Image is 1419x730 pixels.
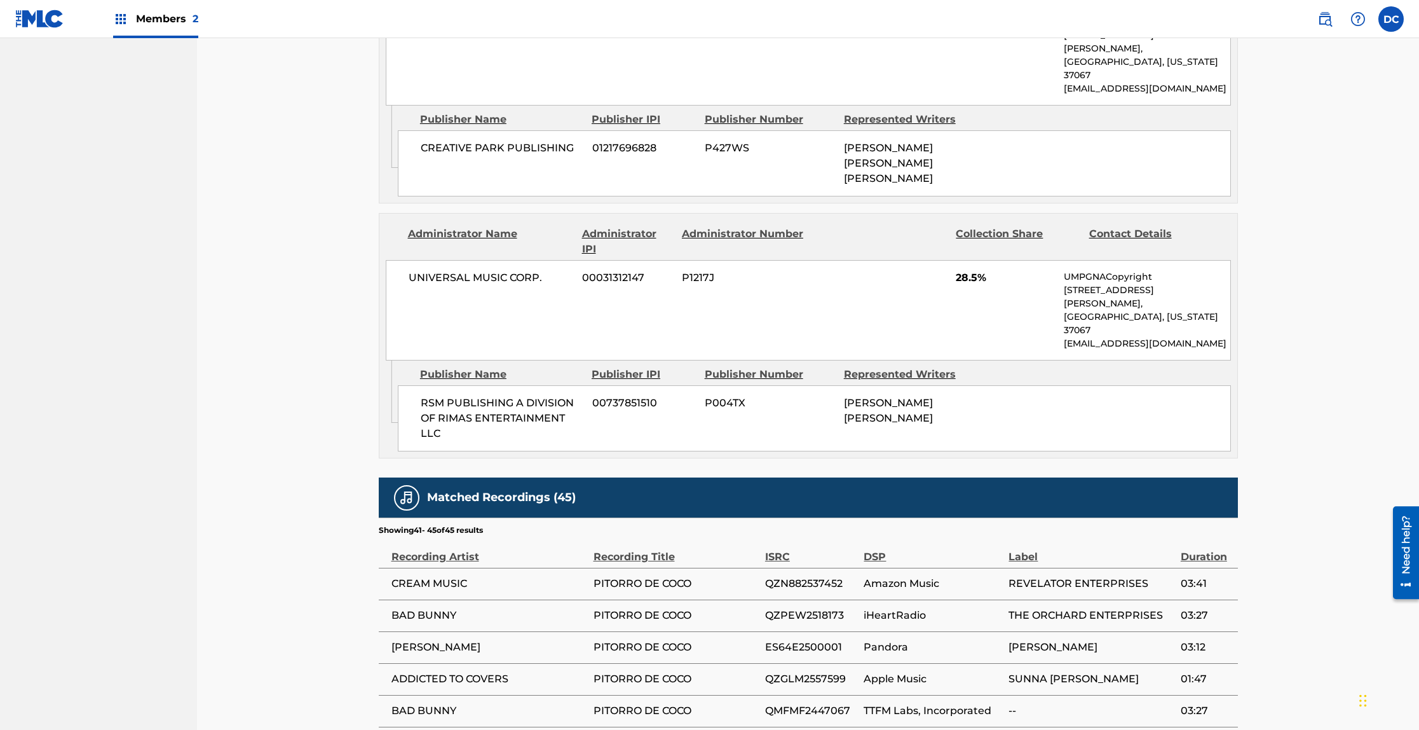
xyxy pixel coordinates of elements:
p: [STREET_ADDRESS][PERSON_NAME], [1064,284,1230,310]
p: [GEOGRAPHIC_DATA], [US_STATE] 37067 [1064,55,1230,82]
span: REVELATOR ENTERPRISES [1008,576,1174,591]
span: 00031312147 [582,270,672,286]
span: RSM PUBLISHING A DIVISION OF RIMAS ENTERTAINMENT LLC [421,396,583,441]
span: 28.5% [956,270,1054,286]
span: 03:41 [1181,576,1232,591]
span: 01:47 [1181,671,1232,687]
div: Recording Title [594,536,759,565]
div: Contact Details [1089,226,1212,257]
div: Drag [1359,682,1367,720]
span: 03:12 [1181,640,1232,655]
span: P004TX [705,396,834,411]
span: iHeartRadio [864,608,1002,623]
span: QZN882537452 [765,576,858,591]
div: Administrator Name [408,226,573,257]
span: [PERSON_NAME] [PERSON_NAME] [844,397,933,424]
p: UMPGNACopyright [1064,270,1230,284]
span: PITORRO DE COCO [594,671,759,687]
div: Publisher Number [705,367,834,382]
img: Matched Recordings [399,490,414,506]
span: 2 [193,13,198,25]
span: THE ORCHARD ENTERPRISES [1008,608,1174,623]
span: UNIVERSAL MUSIC CORP. [409,270,573,286]
div: Publisher IPI [592,367,695,382]
span: Pandora [864,640,1002,655]
div: Publisher Name [420,367,582,382]
span: PITORRO DE COCO [594,703,759,719]
span: [PERSON_NAME] [PERSON_NAME] [PERSON_NAME] [844,142,933,184]
div: Publisher Name [420,112,582,127]
span: -- [1008,703,1174,719]
iframe: Chat Widget [1355,669,1419,730]
span: 00737851510 [592,396,695,411]
div: Administrator IPI [582,226,672,257]
span: 03:27 [1181,608,1232,623]
div: Collection Share [956,226,1079,257]
p: Showing 41 - 45 of 45 results [379,525,483,536]
span: QMFMF2447067 [765,703,858,719]
iframe: Resource Center [1383,502,1419,604]
img: search [1317,11,1333,27]
div: DSP [864,536,1002,565]
img: help [1350,11,1366,27]
img: Top Rightsholders [113,11,128,27]
span: CREATIVE PARK PUBLISHING [421,141,583,156]
div: Administrator Number [682,226,805,257]
p: [EMAIL_ADDRESS][DOMAIN_NAME] [1064,82,1230,95]
span: PITORRO DE COCO [594,576,759,591]
span: QZGLM2557599 [765,671,858,687]
span: ADDICTED TO COVERS [391,671,587,687]
span: [PERSON_NAME] [1008,640,1174,655]
span: BAD BUNNY [391,608,587,623]
span: PITORRO DE COCO [594,608,759,623]
div: Publisher Number [705,112,834,127]
span: Amazon Music [864,576,1002,591]
p: [GEOGRAPHIC_DATA], [US_STATE] 37067 [1064,310,1230,337]
p: [STREET_ADDRESS][PERSON_NAME], [1064,29,1230,55]
img: MLC Logo [15,10,64,28]
div: ISRC [765,536,858,565]
div: Duration [1181,536,1232,565]
div: User Menu [1378,6,1404,32]
span: TTFM Labs, Incorporated [864,703,1002,719]
p: [EMAIL_ADDRESS][DOMAIN_NAME] [1064,337,1230,350]
a: Public Search [1312,6,1338,32]
span: SUNNA [PERSON_NAME] [1008,671,1174,687]
span: P427WS [705,141,834,156]
span: 01217696828 [592,141,695,156]
span: BAD BUNNY [391,703,587,719]
span: PITORRO DE COCO [594,640,759,655]
span: ES64E2500001 [765,640,858,655]
span: QZPEW2518173 [765,608,858,623]
span: P1217J [682,270,805,286]
div: Label [1008,536,1174,565]
div: Represented Writers [844,367,974,382]
div: Help [1345,6,1371,32]
div: Recording Artist [391,536,587,565]
span: 03:27 [1181,703,1232,719]
span: Apple Music [864,671,1002,687]
span: CREAM MUSIC [391,576,587,591]
h5: Matched Recordings (45) [427,490,576,505]
div: Publisher IPI [592,112,695,127]
span: Members [136,11,198,26]
div: Represented Writers [844,112,974,127]
span: [PERSON_NAME] [391,640,587,655]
